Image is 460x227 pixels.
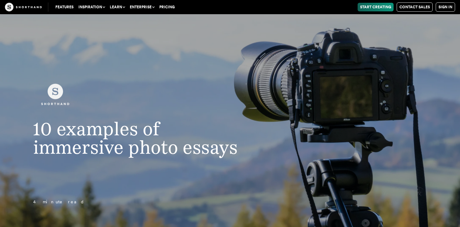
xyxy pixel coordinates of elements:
[107,3,127,11] button: Learn
[436,2,455,12] a: Sign in
[358,3,394,11] a: Start Creating
[21,120,265,157] h1: 10 examples of immersive photo essays
[397,2,433,12] a: Contact Sales
[21,198,265,206] p: 4 minute read
[127,3,157,11] button: Enterprise
[5,3,42,11] img: The Craft
[53,3,76,11] a: Features
[76,3,107,11] button: Inspiration
[157,3,177,11] a: Pricing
